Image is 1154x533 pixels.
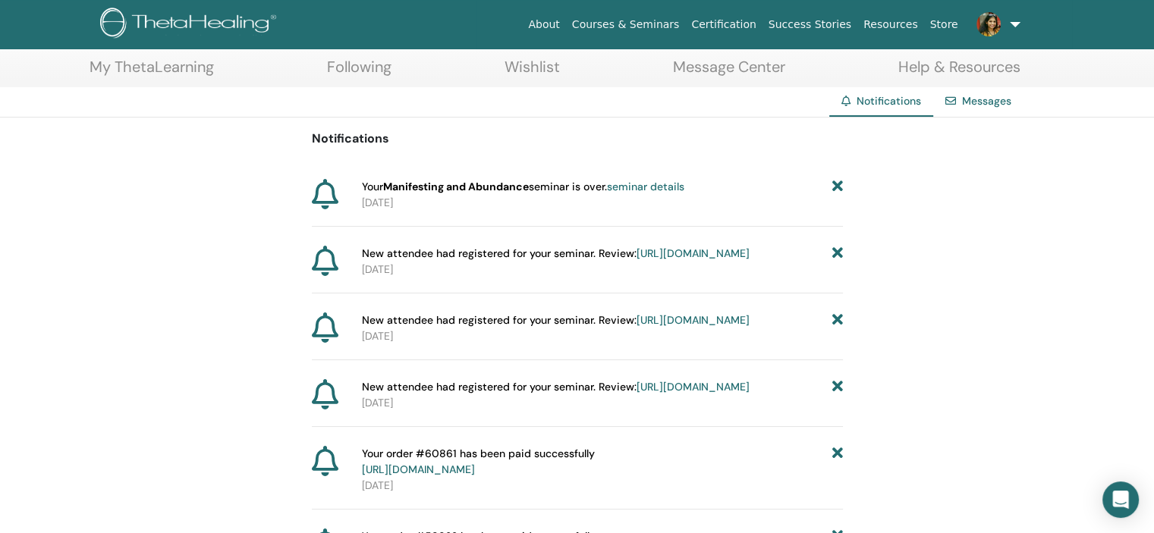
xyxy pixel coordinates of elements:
[362,446,595,478] span: Your order #60861 has been paid successfully
[362,395,843,411] p: [DATE]
[763,11,857,39] a: Success Stories
[362,179,684,195] span: Your seminar is over.
[505,58,560,87] a: Wishlist
[362,312,750,328] span: New attendee had registered for your seminar. Review:
[637,380,750,393] a: [URL][DOMAIN_NAME]
[362,462,475,476] a: [URL][DOMAIN_NAME]
[362,195,843,211] p: [DATE]
[362,478,843,494] p: [DATE]
[685,11,762,39] a: Certification
[362,328,843,344] p: [DATE]
[607,180,684,193] a: seminar details
[362,379,750,395] span: New attendee had registered for your seminar. Review:
[1102,481,1139,518] div: Open Intercom Messenger
[383,180,529,193] strong: Manifesting and Abundance
[100,8,281,42] img: logo.png
[312,130,843,148] p: Notifications
[637,246,750,260] a: [URL][DOMAIN_NAME]
[976,12,1001,36] img: default.jpg
[962,94,1011,108] a: Messages
[924,11,964,39] a: Store
[857,94,921,108] span: Notifications
[898,58,1020,87] a: Help & Resources
[522,11,565,39] a: About
[673,58,785,87] a: Message Center
[362,246,750,262] span: New attendee had registered for your seminar. Review:
[90,58,214,87] a: My ThetaLearning
[327,58,391,87] a: Following
[637,313,750,327] a: [URL][DOMAIN_NAME]
[857,11,924,39] a: Resources
[362,262,843,277] p: [DATE]
[566,11,686,39] a: Courses & Seminars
